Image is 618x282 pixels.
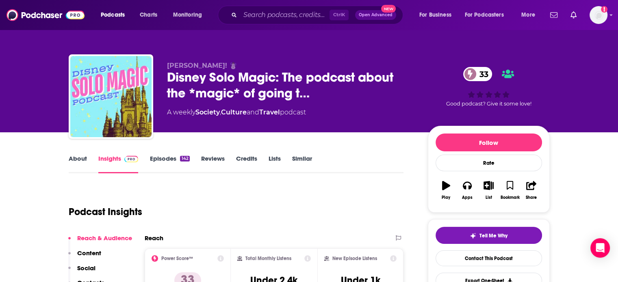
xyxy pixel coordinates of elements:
img: tell me why sparkle [470,232,476,239]
img: User Profile [590,6,607,24]
div: Rate [436,155,542,171]
div: 33Good podcast? Give it some love! [428,62,550,112]
button: Apps [457,176,478,205]
a: Charts [134,9,162,22]
span: For Business [419,9,451,21]
h2: Total Monthly Listens [245,256,291,261]
button: Bookmark [499,176,520,205]
a: Contact This Podcast [436,250,542,266]
img: Podchaser - Follow, Share and Rate Podcasts [7,7,85,23]
a: Show notifications dropdown [567,8,580,22]
div: Open Intercom Messenger [590,238,610,258]
span: Monitoring [173,9,202,21]
div: List [486,195,492,200]
button: Content [68,249,101,264]
span: Logged in as N0elleB7 [590,6,607,24]
button: open menu [460,9,516,22]
h2: Reach [145,234,163,242]
span: [PERSON_NAME]! ☃️ [167,62,237,69]
span: Ctrl K [330,10,349,20]
span: Open Advanced [359,13,392,17]
span: 33 [471,67,492,81]
button: open menu [167,9,213,22]
div: A weekly podcast [167,108,306,117]
h2: Power Score™ [161,256,193,261]
button: Play [436,176,457,205]
div: Bookmark [500,195,519,200]
span: For Podcasters [465,9,504,21]
a: Culture [221,108,247,116]
a: Lists [269,155,281,173]
img: Podchaser Pro [124,156,139,162]
h2: New Episode Listens [332,256,377,261]
p: Content [77,249,101,257]
img: Disney Solo Magic: The podcast about the *magic* of going to Disney World solo! [70,56,152,137]
a: 33 [463,67,492,81]
a: About [69,155,87,173]
button: Follow [436,133,542,151]
a: Episodes142 [150,155,189,173]
svg: Add a profile image [601,6,607,13]
button: Share [520,176,542,205]
a: Credits [236,155,257,173]
span: Charts [140,9,157,21]
div: Share [526,195,537,200]
span: and [247,108,259,116]
button: Social [68,264,95,279]
button: tell me why sparkleTell Me Why [436,227,542,244]
div: 142 [180,156,189,161]
input: Search podcasts, credits, & more... [240,9,330,22]
a: Travel [259,108,280,116]
a: Reviews [201,155,225,173]
span: Podcasts [101,9,125,21]
div: Play [442,195,450,200]
p: Social [77,264,95,272]
p: Reach & Audience [77,234,132,242]
button: Show profile menu [590,6,607,24]
span: Good podcast? Give it some love! [446,101,531,107]
span: More [521,9,535,21]
a: Society [195,108,220,116]
span: Tell Me Why [479,232,507,239]
button: open menu [516,9,545,22]
a: Similar [292,155,312,173]
div: Search podcasts, credits, & more... [226,6,411,24]
span: New [381,5,396,13]
button: Open AdvancedNew [355,10,396,20]
span: , [220,108,221,116]
button: open menu [414,9,462,22]
a: InsightsPodchaser Pro [98,155,139,173]
a: Show notifications dropdown [547,8,561,22]
button: open menu [95,9,135,22]
button: List [478,176,499,205]
button: Reach & Audience [68,234,132,249]
div: Apps [462,195,473,200]
h1: Podcast Insights [69,206,142,218]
